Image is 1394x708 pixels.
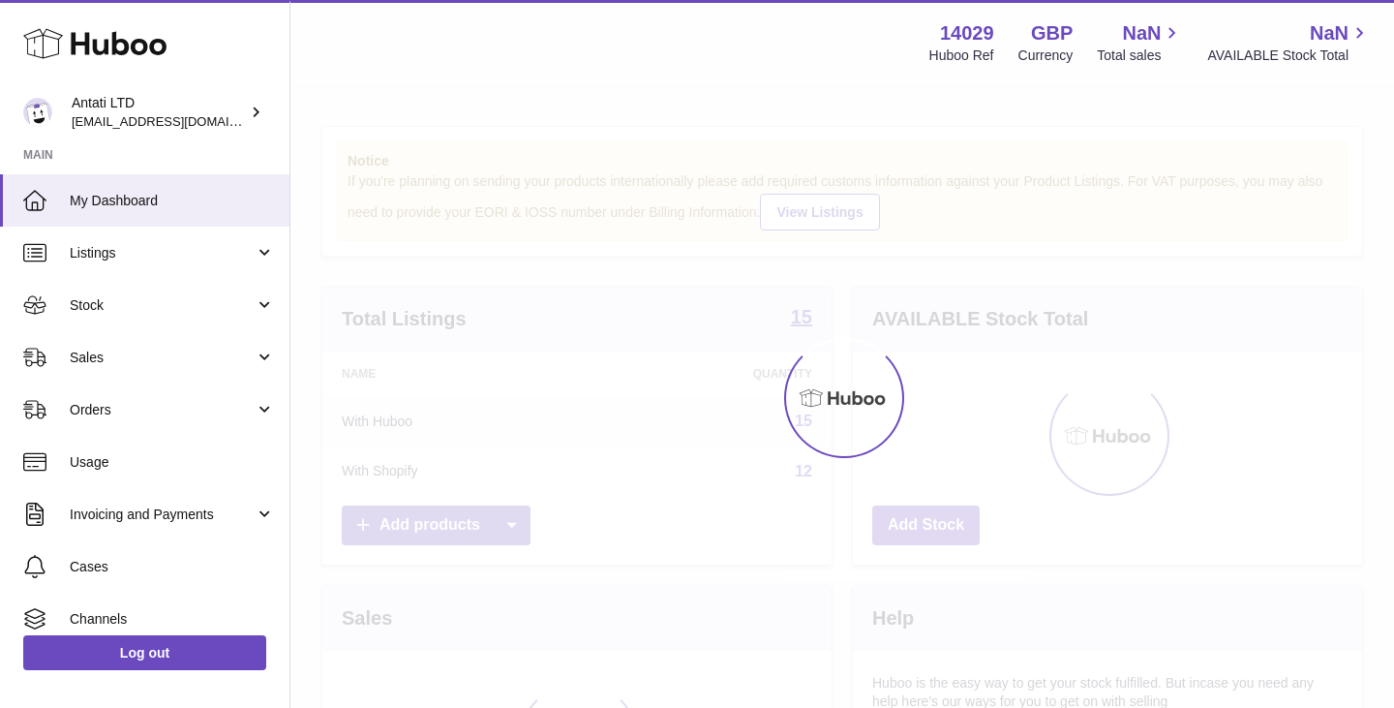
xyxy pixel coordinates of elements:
a: Log out [23,635,266,670]
img: toufic@antatiskin.com [23,98,52,127]
span: AVAILABLE Stock Total [1207,46,1371,65]
span: [EMAIL_ADDRESS][DOMAIN_NAME] [72,113,285,129]
span: Orders [70,401,255,419]
span: Listings [70,244,255,262]
div: Antati LTD [72,94,246,131]
span: Total sales [1097,46,1183,65]
span: Channels [70,610,275,629]
span: Stock [70,296,255,315]
span: My Dashboard [70,192,275,210]
strong: 14029 [940,20,994,46]
span: Cases [70,558,275,576]
span: Sales [70,349,255,367]
div: Huboo Ref [929,46,994,65]
span: Invoicing and Payments [70,506,255,524]
a: NaN AVAILABLE Stock Total [1207,20,1371,65]
a: NaN Total sales [1097,20,1183,65]
span: NaN [1310,20,1349,46]
span: Usage [70,453,275,472]
div: Currency [1018,46,1074,65]
span: NaN [1122,20,1161,46]
strong: GBP [1031,20,1073,46]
